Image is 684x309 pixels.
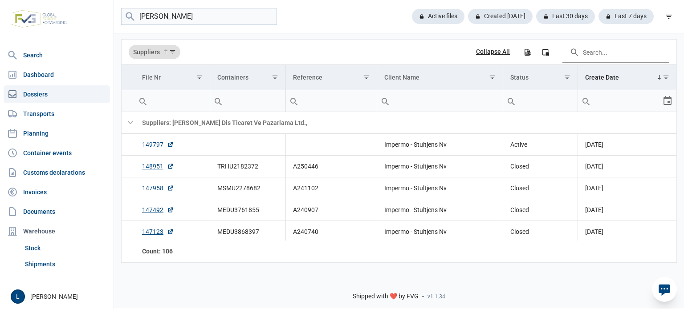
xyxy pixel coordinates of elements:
[169,48,176,55] span: Show filter options for column 'Suppliers'
[585,163,603,170] span: [DATE]
[142,227,174,236] a: 147123
[503,177,578,199] td: Closed
[503,199,578,221] td: Closed
[4,124,110,142] a: Planning
[578,90,676,112] td: Filter cell
[661,8,677,24] div: filter
[489,74,496,80] span: Show filter options for column 'Client Name'
[135,112,676,134] td: Suppliers: [PERSON_NAME] Dis Ticaret Ve Pazarlama Ltd.,
[135,65,210,90] td: Column File Nr
[122,112,135,134] td: Collapse
[4,105,110,123] a: Transports
[422,293,424,301] span: -
[210,90,285,112] input: Filter cell
[285,221,377,243] td: A240740
[353,293,419,301] span: Shipped with ❤️ by FVG
[210,221,285,243] td: MEDU3868397
[503,134,578,156] td: Active
[4,66,110,84] a: Dashboard
[135,90,151,112] div: Search box
[503,90,519,112] div: Search box
[129,40,669,64] div: Data grid toolbar
[21,240,110,256] a: Stock
[363,74,370,80] span: Show filter options for column 'Reference'
[585,74,619,81] div: Create Date
[4,144,110,162] a: Container events
[510,74,529,81] div: Status
[564,74,570,80] span: Show filter options for column 'Status'
[519,44,535,60] div: Export all data to Excel
[210,199,285,221] td: MEDU3761855
[578,65,676,90] td: Column Create Date
[285,65,377,90] td: Column Reference
[135,90,210,112] input: Filter cell
[4,183,110,201] a: Invoices
[598,9,654,24] div: Last 7 days
[142,162,174,171] a: 148951
[377,177,503,199] td: Impermo - Stultjens Nv
[4,164,110,181] a: Customs declarations
[142,184,174,193] a: 147958
[142,140,174,149] a: 149797
[536,9,595,24] div: Last 30 days
[503,65,578,90] td: Column Status
[384,74,419,81] div: Client Name
[286,90,377,112] input: Filter cell
[503,156,578,177] td: Closed
[217,74,248,81] div: Containers
[210,90,226,112] div: Search box
[272,74,278,80] span: Show filter options for column 'Containers'
[585,141,603,148] span: [DATE]
[377,221,503,243] td: Impermo - Stultjens Nv
[4,85,110,103] a: Dossiers
[377,65,503,90] td: Column Client Name
[142,205,174,214] a: 147492
[285,156,377,177] td: A250446
[121,8,277,25] input: Search dossiers
[537,44,554,60] div: Column Chooser
[11,289,25,304] button: L
[585,185,603,192] span: [DATE]
[427,293,445,300] span: v1.1.34
[377,90,393,112] div: Search box
[377,134,503,156] td: Impermo - Stultjens Nv
[476,48,510,56] div: Collapse All
[122,40,676,262] div: Data grid with 107 rows and 7 columns
[293,74,322,81] div: Reference
[210,156,285,177] td: TRHU2182372
[585,206,603,213] span: [DATE]
[468,9,533,24] div: Created [DATE]
[285,90,377,112] td: Filter cell
[285,199,377,221] td: A240907
[503,90,578,112] input: Filter cell
[662,90,673,112] div: Select
[562,41,669,63] input: Search in the data grid
[142,74,161,81] div: File Nr
[377,90,503,112] input: Filter cell
[4,46,110,64] a: Search
[7,7,70,31] img: FVG - Global freight forwarding
[21,256,110,272] a: Shipments
[210,177,285,199] td: MSMU2278682
[129,45,180,59] div: Suppliers
[412,9,464,24] div: Active files
[285,177,377,199] td: A241102
[663,74,669,80] span: Show filter options for column 'Create Date'
[578,90,662,112] input: Filter cell
[503,221,578,243] td: Closed
[585,228,603,235] span: [DATE]
[4,203,110,221] a: Documents
[196,74,203,80] span: Show filter options for column 'File Nr'
[286,90,302,112] div: Search box
[210,65,285,90] td: Column Containers
[11,289,108,304] div: [PERSON_NAME]
[4,222,110,240] div: Warehouse
[377,156,503,177] td: Impermo - Stultjens Nv
[377,199,503,221] td: Impermo - Stultjens Nv
[578,90,594,112] div: Search box
[142,247,203,256] div: File Nr Count: 106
